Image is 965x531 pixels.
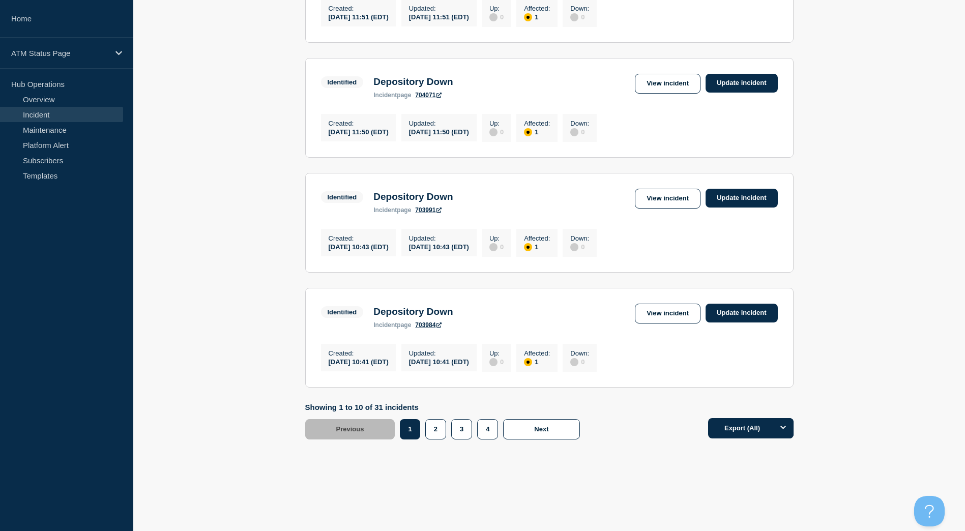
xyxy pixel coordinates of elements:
p: Created : [329,5,389,12]
p: Updated : [409,120,469,127]
button: 4 [477,419,498,439]
div: [DATE] 11:51 (EDT) [409,12,469,21]
span: incident [373,206,397,214]
div: affected [524,243,532,251]
a: 703991 [415,206,442,214]
p: Created : [329,234,389,242]
iframe: Help Scout Beacon - Open [914,496,945,526]
button: Options [773,418,794,438]
div: affected [524,128,532,136]
div: 0 [489,12,504,21]
a: View incident [635,304,700,323]
h3: Depository Down [373,76,453,87]
h3: Depository Down [373,191,453,202]
button: 3 [451,419,472,439]
div: disabled [570,243,578,251]
a: View incident [635,189,700,209]
div: disabled [489,358,498,366]
p: Affected : [524,5,550,12]
div: disabled [570,128,578,136]
div: 0 [489,127,504,136]
p: Down : [570,234,589,242]
div: disabled [570,13,578,21]
p: page [373,92,411,99]
a: Update incident [706,189,778,208]
a: Update incident [706,74,778,93]
button: Export (All) [708,418,794,438]
div: [DATE] 11:50 (EDT) [409,127,469,136]
a: View incident [635,74,700,94]
a: 704071 [415,92,442,99]
span: incident [373,321,397,329]
p: Up : [489,234,504,242]
div: 1 [524,357,550,366]
div: affected [524,13,532,21]
div: 1 [524,127,550,136]
div: [DATE] 10:41 (EDT) [409,357,469,366]
div: 0 [570,127,589,136]
p: Up : [489,5,504,12]
p: Up : [489,349,504,357]
span: Previous [336,425,364,433]
div: disabled [570,358,578,366]
div: disabled [489,243,498,251]
a: Update incident [706,304,778,322]
span: incident [373,92,397,99]
div: disabled [489,128,498,136]
p: Showing 1 to 10 of 31 incidents [305,403,585,411]
a: 703984 [415,321,442,329]
div: [DATE] 10:41 (EDT) [329,357,389,366]
div: 0 [570,12,589,21]
p: Affected : [524,349,550,357]
div: affected [524,358,532,366]
p: page [373,321,411,329]
p: Down : [570,349,589,357]
p: Down : [570,5,589,12]
span: Next [534,425,548,433]
h3: Depository Down [373,306,453,317]
button: Next [503,419,579,439]
button: 2 [425,419,446,439]
div: [DATE] 10:43 (EDT) [329,242,389,251]
p: Updated : [409,234,469,242]
button: Previous [305,419,395,439]
span: Identified [321,306,364,318]
div: disabled [489,13,498,21]
div: [DATE] 11:50 (EDT) [329,127,389,136]
div: [DATE] 11:51 (EDT) [329,12,389,21]
div: 0 [489,357,504,366]
div: 0 [570,242,589,251]
p: Updated : [409,5,469,12]
div: [DATE] 10:43 (EDT) [409,242,469,251]
div: 1 [524,12,550,21]
p: page [373,206,411,214]
p: Down : [570,120,589,127]
p: Affected : [524,234,550,242]
div: 0 [489,242,504,251]
span: Identified [321,191,364,203]
p: Created : [329,120,389,127]
p: Up : [489,120,504,127]
div: 1 [524,242,550,251]
p: Created : [329,349,389,357]
div: 0 [570,357,589,366]
p: Affected : [524,120,550,127]
button: 1 [400,419,420,439]
p: Updated : [409,349,469,357]
span: Identified [321,76,364,88]
p: ATM Status Page [11,49,109,57]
